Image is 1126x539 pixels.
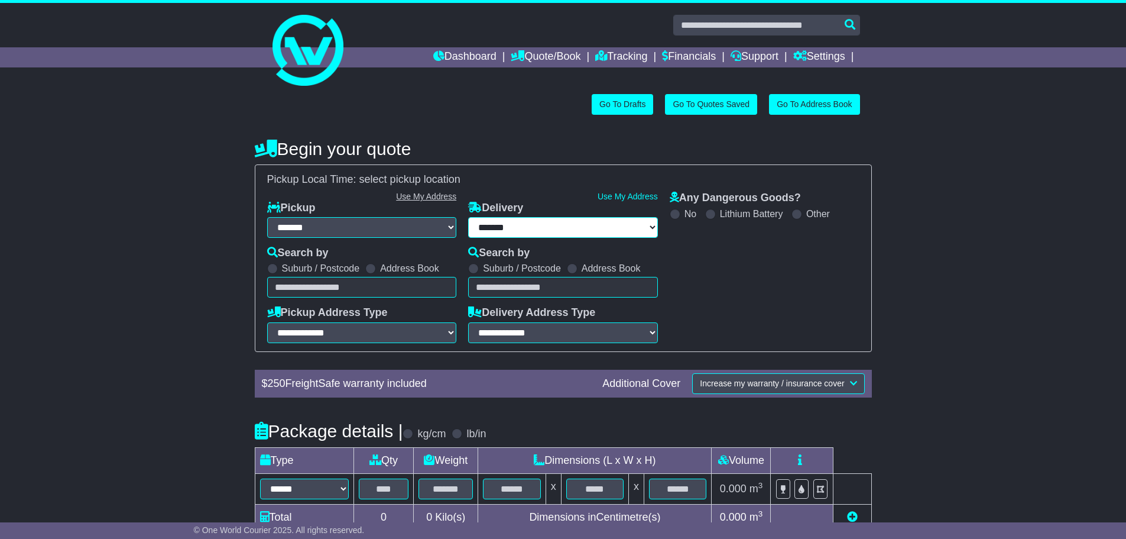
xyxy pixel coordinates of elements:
a: Financials [662,47,716,67]
label: lb/in [466,428,486,441]
label: No [684,208,696,220]
a: Settings [793,47,845,67]
span: 0 [426,511,432,523]
td: Volume [712,447,771,473]
label: Pickup Address Type [267,306,388,319]
a: Add new item [847,511,858,523]
label: Address Book [380,263,439,274]
span: m [749,511,763,523]
sup: 3 [758,481,763,490]
a: Go To Address Book [769,94,859,115]
td: x [629,473,644,504]
a: Tracking [595,47,647,67]
a: Support [731,47,778,67]
label: Delivery [468,202,523,215]
sup: 3 [758,509,763,518]
td: 0 [353,504,414,530]
span: 250 [268,377,285,389]
div: Additional Cover [596,377,686,390]
a: Go To Quotes Saved [665,94,757,115]
a: Use My Address [598,192,658,201]
h4: Begin your quote [255,139,872,159]
td: Kilo(s) [414,504,478,530]
label: Suburb / Postcode [483,263,561,274]
a: Go To Drafts [592,94,653,115]
td: Dimensions (L x W x H) [478,447,712,473]
span: Increase my warranty / insurance cover [700,379,844,388]
label: Address Book [582,263,641,274]
span: m [749,483,763,495]
label: Any Dangerous Goods? [670,192,801,205]
span: select pickup location [359,173,460,185]
label: Delivery Address Type [468,306,595,319]
span: 0.000 [720,483,747,495]
div: Pickup Local Time: [261,173,865,186]
button: Increase my warranty / insurance cover [692,373,864,394]
a: Quote/Book [511,47,580,67]
label: Search by [468,247,530,260]
span: © One World Courier 2025. All rights reserved. [194,525,365,535]
h4: Package details | [255,421,403,441]
label: Suburb / Postcode [282,263,360,274]
td: Type [255,447,353,473]
td: Total [255,504,353,530]
label: Lithium Battery [720,208,783,220]
label: kg/cm [417,428,446,441]
span: 0.000 [720,511,747,523]
label: Other [806,208,830,220]
a: Use My Address [396,192,456,201]
a: Dashboard [433,47,497,67]
td: Qty [353,447,414,473]
td: x [546,473,561,504]
label: Search by [267,247,329,260]
td: Weight [414,447,478,473]
td: Dimensions in Centimetre(s) [478,504,712,530]
label: Pickup [267,202,316,215]
div: $ FreightSafe warranty included [256,377,597,390]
